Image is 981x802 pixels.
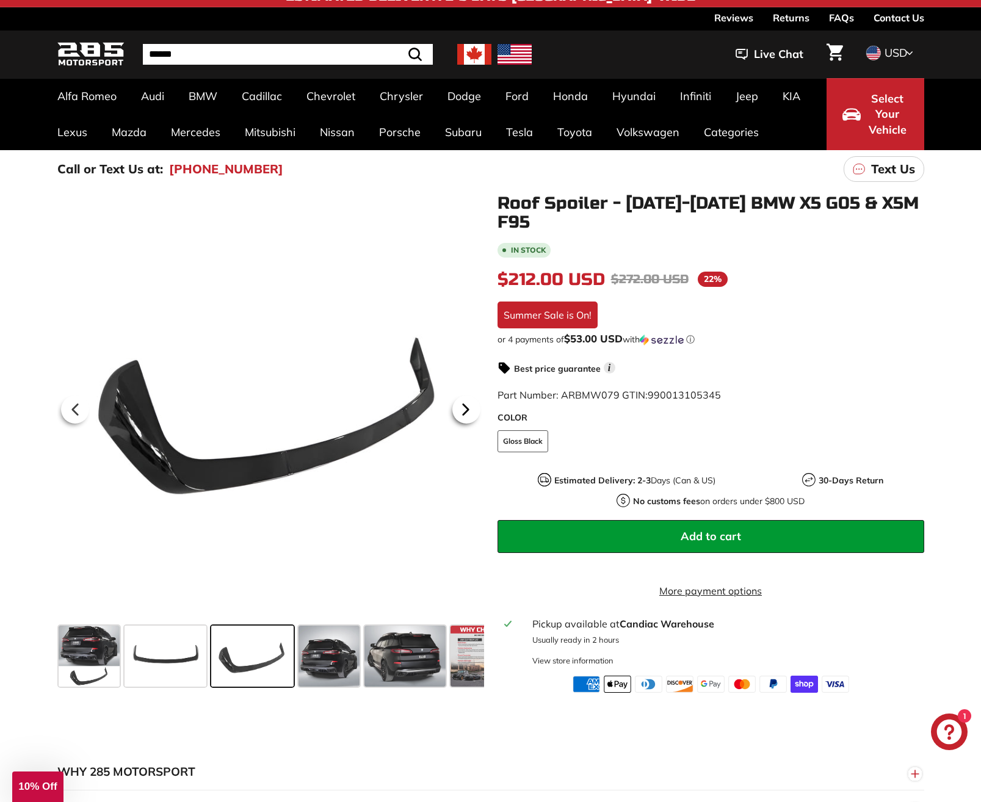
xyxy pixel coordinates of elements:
p: Call or Text Us at: [57,160,163,178]
a: BMW [176,78,230,114]
span: Live Chat [754,46,803,62]
p: Days (Can & US) [554,474,715,487]
a: Nissan [308,114,367,150]
div: View store information [532,655,614,667]
div: Pickup available at [532,616,916,631]
a: Tesla [494,114,545,150]
span: 10% Off [18,781,57,792]
button: Add to cart [498,520,924,553]
span: i [604,362,615,374]
label: COLOR [498,411,924,424]
img: Sezzle [640,334,684,345]
img: diners_club [635,676,662,693]
a: Toyota [545,114,604,150]
a: Subaru [433,114,494,150]
a: Chrysler [367,78,435,114]
strong: Estimated Delivery: 2-3 [554,475,651,486]
a: Jeep [723,78,770,114]
span: Select Your Vehicle [867,91,908,138]
img: google_pay [697,676,725,693]
a: [PHONE_NUMBER] [169,160,283,178]
a: Cart [819,34,850,75]
span: Add to cart [681,529,741,543]
a: Contact Us [874,7,924,28]
a: FAQs [829,7,854,28]
p: Usually ready in 2 hours [532,634,916,646]
button: Select Your Vehicle [827,78,924,150]
img: Logo_285_Motorsport_areodynamics_components [57,40,125,69]
inbox-online-store-chat: Shopify online store chat [927,713,971,753]
button: Live Chat [720,39,819,70]
img: apple_pay [604,676,631,693]
a: More payment options [498,583,924,598]
span: $53.00 USD [564,332,623,345]
span: $272.00 USD [611,272,689,287]
b: In stock [511,247,546,254]
img: discover [666,676,693,693]
a: Dodge [435,78,493,114]
span: USD [885,46,907,60]
a: Alfa Romeo [45,78,129,114]
a: Returns [773,7,809,28]
a: Mitsubishi [233,114,308,150]
a: Cadillac [230,78,294,114]
span: 990013105345 [648,389,721,401]
input: Search [143,44,433,65]
span: Part Number: ARBMW079 GTIN: [498,389,721,401]
a: Honda [541,78,600,114]
a: Audi [129,78,176,114]
strong: Best price guarantee [514,363,601,374]
img: master [728,676,756,693]
span: $212.00 USD [498,269,605,290]
a: Mercedes [159,114,233,150]
p: Text Us [871,160,915,178]
a: Infiniti [668,78,723,114]
a: Porsche [367,114,433,150]
strong: 30-Days Return [819,475,883,486]
p: on orders under $800 USD [633,495,805,508]
a: Hyundai [600,78,668,114]
span: 22% [698,272,728,287]
strong: Candiac Warehouse [620,618,714,630]
button: WHY 285 MOTORSPORT [57,754,924,790]
a: Mazda [100,114,159,150]
img: visa [822,676,849,693]
a: Text Us [844,156,924,182]
a: Categories [692,114,771,150]
strong: No customs fees [633,496,700,507]
div: 10% Off [12,771,63,802]
a: Volkswagen [604,114,692,150]
a: Reviews [714,7,753,28]
a: Lexus [45,114,100,150]
img: paypal [759,676,787,693]
div: or 4 payments of$53.00 USDwithSezzle Click to learn more about Sezzle [498,333,924,345]
img: shopify_pay [791,676,818,693]
a: Chevrolet [294,78,367,114]
h1: Roof Spoiler - [DATE]-[DATE] BMW X5 G05 & X5M F95 [498,194,924,232]
div: Summer Sale is On! [498,302,598,328]
a: Ford [493,78,541,114]
img: american_express [573,676,600,693]
a: KIA [770,78,813,114]
div: or 4 payments of with [498,333,924,345]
